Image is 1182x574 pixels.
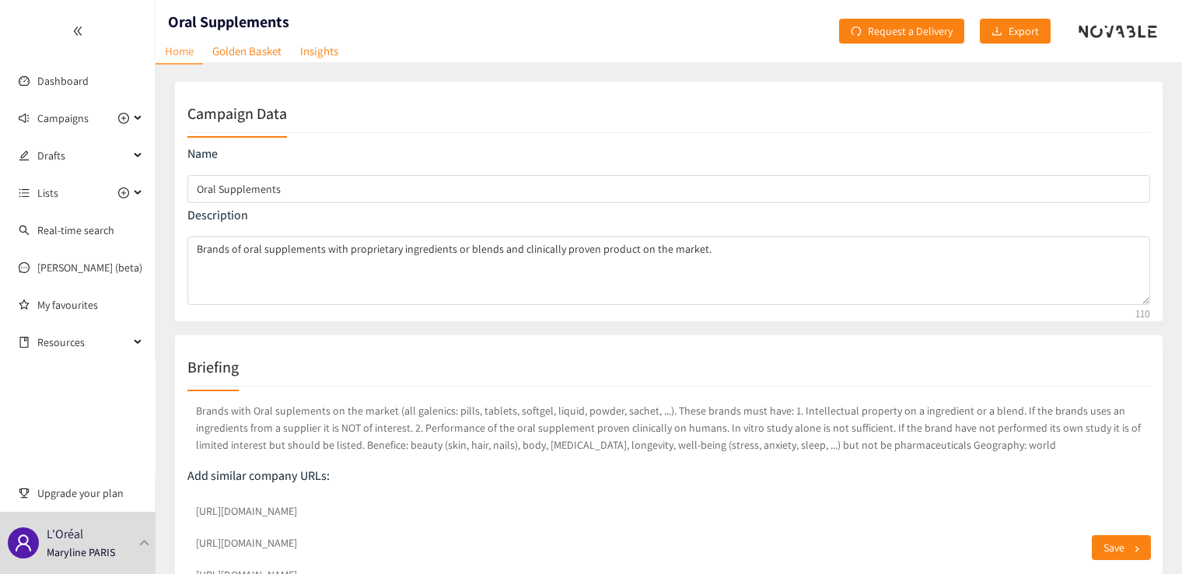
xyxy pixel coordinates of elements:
button: downloadExport [980,19,1051,44]
span: plus-circle [118,187,129,198]
span: Campaigns [37,103,89,134]
span: Request a Delivery [868,23,953,40]
button: redoRequest a Delivery [839,19,964,44]
span: Lists [37,177,58,208]
a: Golden Basket [203,39,291,63]
p: Maryline PARIS [47,544,115,561]
a: Home [156,39,203,65]
p: Add similar company URLs: [187,467,1150,485]
p: L'Oréal [47,524,83,544]
input: campaign name [187,175,1150,203]
span: Resources [37,327,129,358]
h2: Briefing [187,356,239,378]
p: Brands with Oral suplements on the market (all galenics: pills, tablets, softgel, liquid, powder,... [187,399,1150,457]
span: trophy [19,488,30,499]
a: Real-time search [37,223,114,237]
span: Upgrade your plan [37,478,143,509]
a: Insights [291,39,348,63]
span: sound [19,113,30,124]
div: Widget de chat [929,406,1182,574]
span: redo [851,26,862,38]
h1: Oral Supplements [168,11,289,33]
a: My favourites [37,289,143,320]
p: Description [187,207,1150,224]
a: [PERSON_NAME] (beta) [37,261,142,275]
span: Export [1009,23,1039,40]
iframe: Chat Widget [929,406,1182,574]
span: book [19,337,30,348]
p: Name [187,145,1150,163]
span: Drafts [37,140,129,171]
span: double-left [72,26,83,37]
span: plus-circle [118,113,129,124]
h2: Campaign Data [187,103,287,124]
a: Dashboard [37,74,89,88]
span: edit [19,150,30,161]
textarea: campaign description [187,236,1150,305]
input: lookalikes url [187,497,1150,525]
span: user [14,534,33,552]
span: unordered-list [19,187,30,198]
span: download [991,26,1002,38]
